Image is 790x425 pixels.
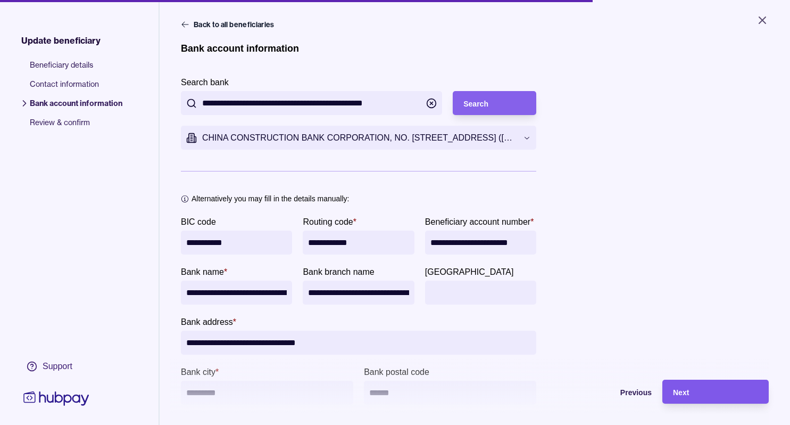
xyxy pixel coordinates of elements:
[30,117,122,136] span: Review & confirm
[181,76,229,88] label: Search bank
[463,100,488,108] span: Search
[430,281,531,305] input: Bank province
[181,78,229,87] p: Search bank
[181,315,236,328] label: Bank address
[425,265,514,278] label: Bank province
[43,361,72,372] div: Support
[181,215,216,228] label: BIC code
[308,281,409,305] input: Bank branch name
[453,91,536,115] button: Search
[186,331,531,355] input: Bank address
[743,9,781,32] button: Close
[21,34,101,47] span: Update beneficiary
[181,267,224,276] p: Bank name
[673,388,689,397] span: Next
[545,380,652,404] button: Previous
[303,215,356,228] label: Routing code
[202,91,421,115] input: Search bank
[430,231,531,255] input: Beneficiary account number
[303,265,374,278] label: Bank branch name
[30,79,122,98] span: Contact information
[620,388,652,397] span: Previous
[181,265,227,278] label: Bank name
[308,231,409,255] input: Routing code
[186,281,287,305] input: bankName
[425,217,530,226] p: Beneficiary account number
[186,231,287,255] input: BIC code
[303,267,374,276] p: Bank branch name
[181,367,215,377] p: Bank city
[30,98,122,117] span: Bank account information
[181,317,233,326] p: Bank address
[181,43,299,54] h1: Bank account information
[192,193,349,205] p: Alternatively you may fill in the details manually:
[181,217,216,226] p: BIC code
[181,19,277,30] button: Back to all beneficiaries
[21,355,92,378] a: Support
[303,217,353,226] p: Routing code
[364,367,429,377] p: Bank postal code
[425,267,514,276] p: [GEOGRAPHIC_DATA]
[364,365,429,378] label: Bank postal code
[662,380,769,404] button: Next
[30,60,122,79] span: Beneficiary details
[425,215,534,228] label: Beneficiary account number
[181,365,219,378] label: Bank city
